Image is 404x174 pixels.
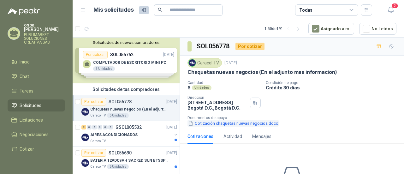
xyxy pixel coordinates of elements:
[90,132,138,138] p: AIRES ACONDICIONADOS
[8,85,65,97] a: Tareas
[73,147,180,172] a: Por cotizarSOL056690[DATE] Company LogoBATERIA 12VDC9AH SACRED SUN BTSSP12-9HRCaracol TV6 Unidades
[20,73,29,80] span: Chat
[266,81,401,85] p: Condición de pago
[90,139,106,144] p: Caracol TV
[224,60,237,66] p: [DATE]
[264,24,303,34] div: 1 - 50 de 191
[187,100,247,111] p: [STREET_ADDRESS] Bogotá D.C. , Bogotá D.C.
[73,38,180,83] div: Solicitudes de nuevos compradoresPor cotizarSOL056762[DATE] COMPUTADOR DE ESCRITORIO MINI PC5 Uni...
[187,69,337,75] p: Chaquetas nuevas negocios (En el adjunto mas informacion)
[166,150,177,156] p: [DATE]
[8,143,65,155] a: Cotizar
[8,56,65,68] a: Inicio
[8,129,65,141] a: Negociaciones
[90,158,169,164] p: BATERIA 12VDC9AH SACRED SUN BTSSP12-9HR
[192,85,211,90] div: Unidades
[93,5,134,15] h1: Mis solicitudes
[8,8,40,15] img: Logo peakr
[187,85,191,90] p: 6
[107,164,129,169] div: 6 Unidades
[73,95,180,121] a: Por cotizarSOL056778[DATE] Company LogoChaquetas nuevas negocios (En el adjunto mas informacion)C...
[187,95,247,100] p: Dirección
[103,125,108,129] div: 0
[8,70,65,82] a: Chat
[24,23,65,32] p: osbal [PERSON_NAME]
[87,125,92,129] div: 0
[20,131,49,138] span: Negociaciones
[90,164,106,169] p: Caracol TV
[252,133,271,140] div: Mensajes
[235,43,264,50] div: Por cotizar
[308,23,354,35] button: Asignado a mi
[90,113,106,118] p: Caracol TV
[81,149,106,157] div: Por cotizar
[20,146,34,153] span: Cotizar
[189,59,196,66] img: Company Logo
[116,125,142,129] p: GSOL005532
[81,108,89,116] img: Company Logo
[391,3,398,9] span: 2
[359,23,396,35] button: No Leídos
[197,41,230,51] h3: SOL056778
[20,102,41,109] span: Solicitudes
[81,134,89,141] img: Company Logo
[24,33,65,44] p: PUBLIMARKET SOLUCIONES CREATIVA SAS
[92,125,97,129] div: 0
[98,125,102,129] div: 0
[20,117,43,123] span: Licitaciones
[166,99,177,105] p: [DATE]
[109,151,132,155] p: SOL056690
[187,133,213,140] div: Cotizaciones
[158,8,162,12] span: search
[108,125,113,129] div: 0
[81,159,89,167] img: Company Logo
[385,4,396,16] button: 2
[73,83,180,95] div: Solicitudes de tus compradores
[20,58,30,65] span: Inicio
[90,106,169,112] p: Chaquetas nuevas negocios (En el adjunto mas informacion)
[81,98,106,105] div: Por cotizar
[75,40,177,45] button: Solicitudes de nuevos compradores
[187,120,279,127] button: Cotización chaquetas nuevas negocios.docx
[8,99,65,111] a: Solicitudes
[266,85,401,90] p: Crédito 30 días
[20,87,33,94] span: Tareas
[8,114,65,126] a: Licitaciones
[299,7,312,14] div: Todas
[109,99,132,104] p: SOL056778
[81,125,86,129] div: 2
[139,6,149,14] span: 43
[223,133,242,140] div: Actividad
[107,113,129,118] div: 6 Unidades
[166,124,177,130] p: [DATE]
[187,81,261,85] p: Cantidad
[187,58,222,68] div: Caracol TV
[81,123,178,144] a: 2 0 0 0 0 0 GSOL005532[DATE] Company LogoAIRES ACONDICIONADOSCaracol TV
[187,116,401,120] p: Documentos de apoyo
